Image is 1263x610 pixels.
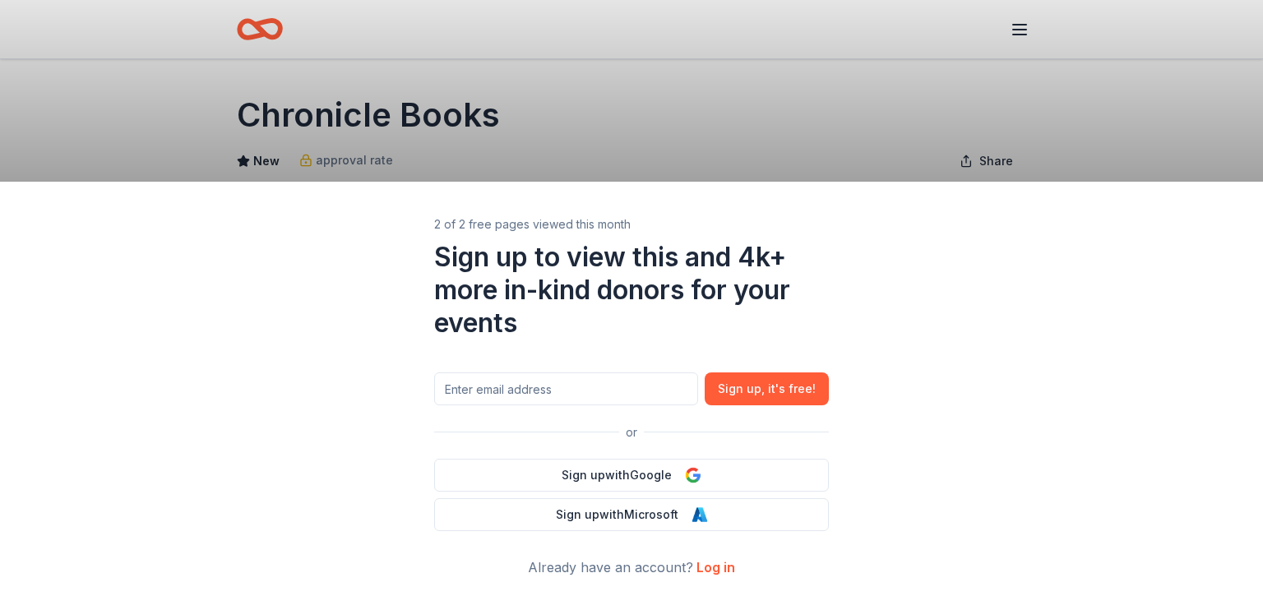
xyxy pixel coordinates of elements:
a: Log in [696,559,735,575]
span: or [619,423,644,442]
span: , it ' s free! [761,379,816,399]
button: Sign up, it's free! [705,372,829,405]
div: 2 of 2 free pages viewed this month [434,215,829,234]
button: Sign upwithMicrosoft [434,498,829,531]
img: Microsoft Logo [692,506,708,523]
button: Sign upwithGoogle [434,459,829,492]
span: Already have an account? [528,559,693,575]
input: Enter email address [434,372,698,405]
div: Sign up to view this and 4k+ more in-kind donors for your events [434,241,829,340]
img: Google Logo [685,467,701,483]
